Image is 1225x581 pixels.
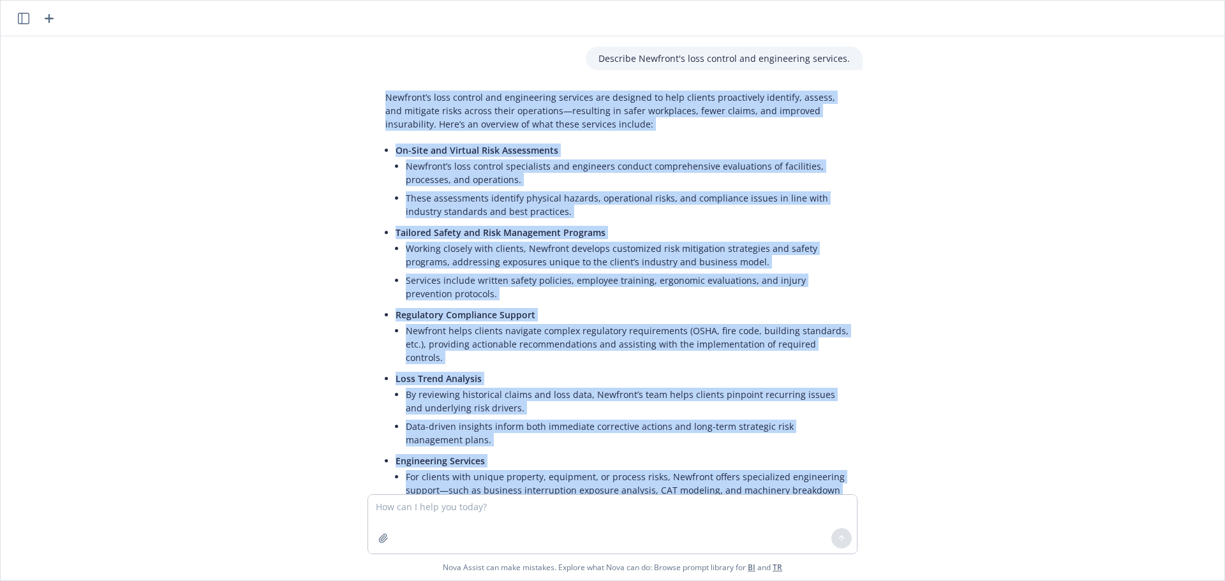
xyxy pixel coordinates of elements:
span: Regulatory Compliance Support [396,309,535,321]
li: Data-driven insights inform both immediate corrective actions and long-term strategic risk manage... [406,417,850,449]
a: BI [748,562,755,573]
li: These assessments identify physical hazards, operational risks, and compliance issues in line wit... [406,189,850,221]
p: Describe Newfront's loss control and engineering services. [598,52,850,65]
li: Working closely with clients, Newfront develops customized risk mitigation strategies and safety ... [406,239,850,271]
li: Newfront helps clients navigate complex regulatory requirements (OSHA, fire code, building standa... [406,321,850,367]
span: On-Site and Virtual Risk Assessments [396,144,558,156]
p: Newfront’s loss control and engineering services are designed to help clients proactively identif... [385,91,850,131]
span: Tailored Safety and Risk Management Programs [396,226,605,239]
a: TR [773,562,782,573]
li: Services include written safety policies, employee training, ergonomic evaluations, and injury pr... [406,271,850,303]
li: By reviewing historical claims and loss data, Newfront’s team helps clients pinpoint recurring is... [406,385,850,417]
li: Newfront’s loss control specialists and engineers conduct comprehensive evaluations of facilities... [406,157,850,189]
span: Engineering Services [396,455,485,467]
span: Loss Trend Analysis [396,372,482,385]
span: Nova Assist can make mistakes. Explore what Nova can do: Browse prompt library for and [443,554,782,580]
li: For clients with unique property, equipment, or process risks, Newfront offers specialized engine... [406,467,850,513]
